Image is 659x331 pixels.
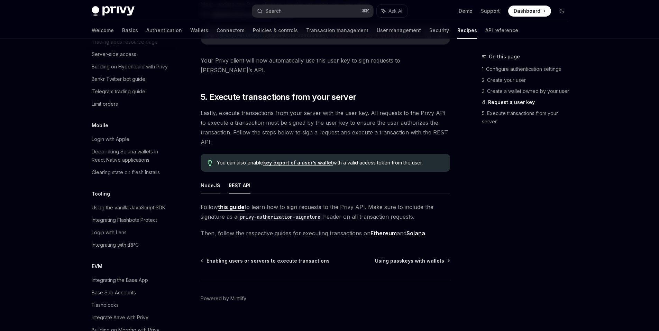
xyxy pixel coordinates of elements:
[86,311,175,324] a: Integrate Aave with Privy
[481,8,500,15] a: Support
[92,216,157,224] div: Integrating Flashbots Protect
[92,50,136,58] div: Server-side access
[92,75,145,83] div: Bankr Twitter bot guide
[190,22,208,39] a: Wallets
[489,53,520,61] span: On this page
[482,86,573,97] a: 3. Create a wallet owned by your user
[429,22,449,39] a: Security
[406,230,425,237] a: Solana
[92,168,160,177] div: Clearing state on fresh installs
[482,64,573,75] a: 1. Configure authentication settings
[201,177,220,193] button: NodeJS
[86,85,175,98] a: Telegram trading guide
[92,204,165,212] div: Using the vanilla JavaScript SDK
[508,6,551,17] a: Dashboard
[237,213,323,221] code: privy-authorization-signature
[485,22,518,39] a: API reference
[92,135,129,143] div: Login with Apple
[86,201,175,214] a: Using the vanilla JavaScript SDK
[263,160,333,166] a: key export of a user’s wallet
[92,241,139,249] div: Integrating with tRPC
[86,286,175,299] a: Base Sub Accounts
[86,226,175,239] a: Login with Lens
[146,22,182,39] a: Authentication
[86,133,175,145] a: Login with Apple
[92,262,102,271] h5: EVM
[86,60,175,73] a: Building on Hyperliquid with Privy
[388,8,402,15] span: Ask AI
[252,5,373,17] button: Search...⌘K
[362,8,369,14] span: ⌘ K
[306,22,368,39] a: Transaction management
[92,63,168,71] div: Building on Hyperliquid with Privy
[86,239,175,251] a: Integrating with tRPC
[92,100,118,108] div: Limit orders
[201,108,450,147] span: Lastly, execute transactions from your server with the user key. All requests to the Privy API to...
[92,301,119,309] div: Flashblocks
[201,228,450,238] span: Then, follow the respective guides for executing transactions on and .
[201,92,356,103] span: 5. Execute transactions from your server
[457,22,477,39] a: Recipes
[217,22,245,39] a: Connectors
[86,48,175,60] a: Server-side access
[514,8,540,15] span: Dashboard
[375,257,444,264] span: Using passkeys with wallets
[86,145,175,166] a: Deeplinking Solana wallets in React Native applications
[218,204,245,211] a: this guide
[86,274,175,286] a: Integrating the Base App
[482,108,573,127] a: 5. Execute transactions from your server
[92,190,110,198] h5: Tooling
[201,295,246,302] a: Powered by Mintlify
[229,177,250,193] button: REST API
[208,160,212,166] svg: Tip
[92,121,108,130] h5: Mobile
[86,214,175,226] a: Integrating Flashbots Protect
[92,313,148,322] div: Integrate Aave with Privy
[217,159,443,166] span: You can also enable with a valid access token from the user.
[265,7,285,15] div: Search...
[92,22,114,39] a: Welcome
[92,276,148,284] div: Integrating the Base App
[482,97,573,108] a: 4. Request a user key
[86,299,175,311] a: Flashblocks
[86,98,175,110] a: Limit orders
[459,8,473,15] a: Demo
[92,148,171,164] div: Deeplinking Solana wallets in React Native applications
[377,22,421,39] a: User management
[557,6,568,17] button: Toggle dark mode
[201,202,450,221] span: Follow to learn how to sign requests to the Privy API. Make sure to include the signature as a he...
[207,257,330,264] span: Enabling users or servers to execute transactions
[92,87,145,96] div: Telegram trading guide
[482,75,573,86] a: 2. Create your user
[201,257,330,264] a: Enabling users or servers to execute transactions
[86,73,175,85] a: Bankr Twitter bot guide
[122,22,138,39] a: Basics
[377,5,407,17] button: Ask AI
[253,22,298,39] a: Policies & controls
[86,166,175,179] a: Clearing state on fresh installs
[375,257,449,264] a: Using passkeys with wallets
[92,289,136,297] div: Base Sub Accounts
[370,230,397,237] a: Ethereum
[201,56,450,75] span: Your Privy client will now automatically use this user key to sign requests to [PERSON_NAME]’s API.
[92,6,135,16] img: dark logo
[92,228,127,237] div: Login with Lens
